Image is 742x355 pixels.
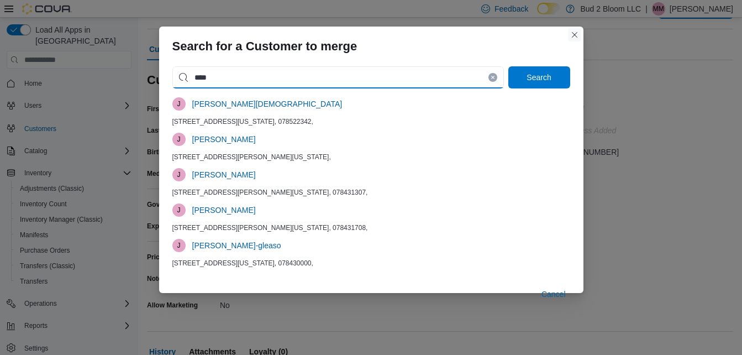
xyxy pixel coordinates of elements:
[177,97,181,111] span: J
[172,97,186,111] div: Jill
[172,153,570,161] div: [STREET_ADDRESS][PERSON_NAME][US_STATE],
[537,283,570,305] button: Cancel
[192,134,256,145] span: [PERSON_NAME]
[188,164,260,186] button: [PERSON_NAME]
[172,223,570,232] div: [STREET_ADDRESS][PERSON_NAME][US_STATE], 078431708,
[177,168,181,181] span: J
[177,133,181,146] span: J
[172,239,186,252] div: Jill
[192,98,343,109] span: [PERSON_NAME][DEMOGRAPHIC_DATA]
[177,239,181,252] span: J
[188,128,260,150] button: [PERSON_NAME]
[172,168,186,181] div: Jill
[172,203,186,217] div: Jill
[172,133,186,146] div: Jill
[188,93,347,115] button: [PERSON_NAME][DEMOGRAPHIC_DATA]
[192,169,256,180] span: [PERSON_NAME]
[172,259,570,268] div: [STREET_ADDRESS][US_STATE], 078430000,
[177,203,181,217] span: J
[192,240,281,251] span: [PERSON_NAME]-gleaso
[508,66,570,88] button: Search
[188,199,260,221] button: [PERSON_NAME]
[541,289,566,300] span: Cancel
[172,117,570,126] div: [STREET_ADDRESS][US_STATE], 078522342,
[188,234,286,257] button: [PERSON_NAME]-gleaso
[192,205,256,216] span: [PERSON_NAME]
[527,72,551,83] span: Search
[568,28,581,41] button: Closes this modal window
[172,40,357,53] h3: Search for a Customer to merge
[488,73,497,82] button: Clear input
[172,188,570,197] div: [STREET_ADDRESS][PERSON_NAME][US_STATE], 078431307,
